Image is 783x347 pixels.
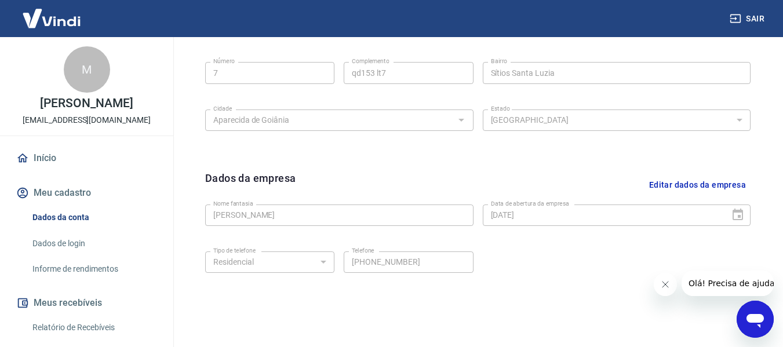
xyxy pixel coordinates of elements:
p: [PERSON_NAME] [40,97,133,109]
span: Olá! Precisa de ajuda? [7,8,97,17]
label: Complemento [352,57,389,65]
iframe: Botão para abrir a janela de mensagens [737,301,774,338]
a: Relatório de Recebíveis [28,316,159,339]
button: Meu cadastro [14,180,159,206]
label: Telefone [352,246,374,255]
label: Estado [491,104,510,113]
a: Dados de login [28,232,159,255]
p: [EMAIL_ADDRESS][DOMAIN_NAME] [23,114,151,126]
button: Sair [727,8,769,30]
div: M [64,46,110,93]
a: Início [14,145,159,171]
img: Vindi [14,1,89,36]
h6: Dados da empresa [205,170,296,200]
a: Dados da conta [28,206,159,229]
label: Nome fantasia [213,199,253,208]
a: Informe de rendimentos [28,257,159,281]
label: Tipo de telefone [213,246,256,255]
label: Data de abertura da empresa [491,199,569,208]
input: DD/MM/YYYY [483,204,722,226]
label: Cidade [213,104,232,113]
label: Número [213,57,235,65]
button: Meus recebíveis [14,290,159,316]
label: Bairro [491,57,507,65]
iframe: Mensagem da empresa [682,271,774,296]
input: Digite aqui algumas palavras para buscar a cidade [209,113,451,127]
button: Editar dados da empresa [644,170,751,200]
iframe: Fechar mensagem [654,273,677,296]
